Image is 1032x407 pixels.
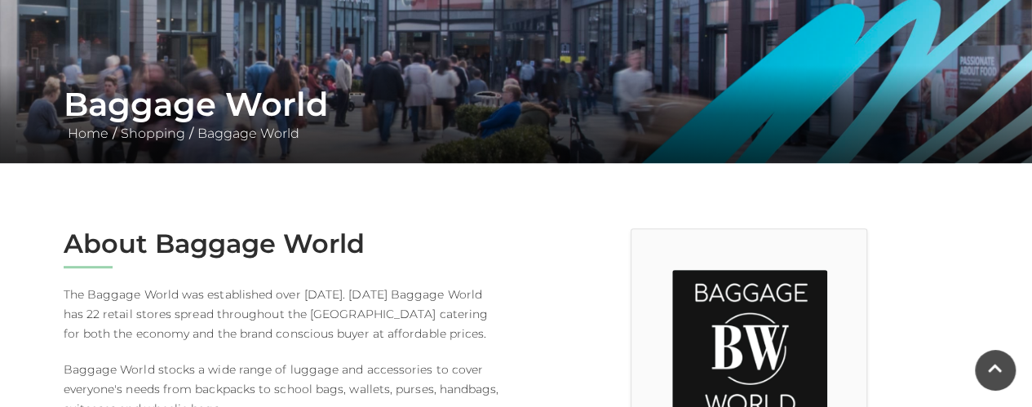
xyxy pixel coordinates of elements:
h2: About Baggage World [64,228,504,259]
a: Home [64,126,113,141]
a: Baggage World [193,126,303,141]
h1: Baggage World [64,85,969,124]
p: The Baggage World was established over [DATE]. [DATE] Baggage World has 22 retail stores spread t... [64,285,504,343]
div: / / [51,85,981,144]
a: Shopping [117,126,189,141]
